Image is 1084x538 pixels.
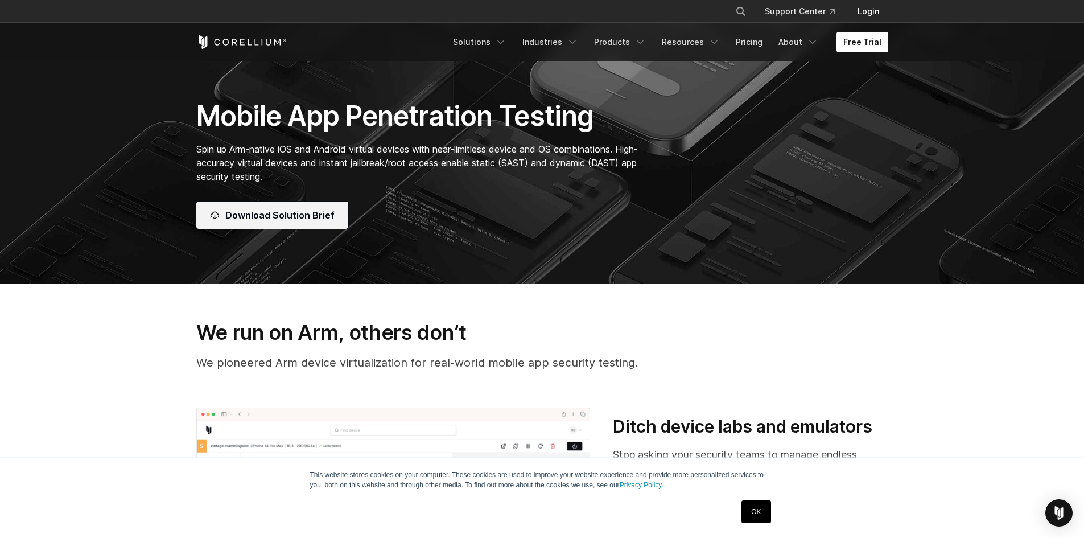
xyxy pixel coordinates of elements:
[772,32,825,52] a: About
[587,32,653,52] a: Products
[446,32,513,52] a: Solutions
[613,416,888,438] h3: Ditch device labs and emulators
[848,1,888,22] a: Login
[731,1,751,22] button: Search
[196,143,638,182] span: Spin up Arm-native iOS and Android virtual devices with near-limitless device and OS combinations...
[196,354,888,371] p: We pioneered Arm device virtualization for real-world mobile app security testing.
[1045,499,1073,527] div: Open Intercom Messenger
[310,470,774,490] p: This website stores cookies on your computer. These cookies are used to improve your website expe...
[620,481,663,489] a: Privacy Policy.
[196,35,287,49] a: Corellium Home
[655,32,727,52] a: Resources
[741,500,770,523] a: OK
[225,208,335,222] span: Download Solution Brief
[196,202,348,229] a: Download Solution Brief
[613,447,888,478] p: Stop asking your security teams to manage endless physical device and OS combinations.
[196,320,888,345] h3: We run on Arm, others don’t
[836,32,888,52] a: Free Trial
[446,32,888,52] div: Navigation Menu
[756,1,844,22] a: Support Center
[729,32,769,52] a: Pricing
[196,99,650,133] h1: Mobile App Penetration Testing
[722,1,888,22] div: Navigation Menu
[516,32,585,52] a: Industries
